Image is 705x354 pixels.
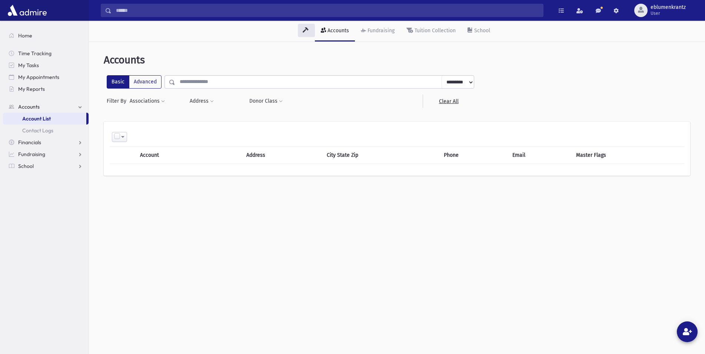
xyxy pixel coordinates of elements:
[3,59,89,71] a: My Tasks
[3,160,89,172] a: School
[22,115,51,122] span: Account List
[508,146,571,163] th: Email
[107,75,129,89] label: Basic
[3,125,89,136] a: Contact Logs
[18,50,51,57] span: Time Tracking
[3,136,89,148] a: Financials
[3,30,89,42] a: Home
[413,27,456,34] div: Tuition Collection
[3,83,89,95] a: My Reports
[18,62,39,69] span: My Tasks
[473,27,490,34] div: School
[322,146,439,163] th: City State Zip
[107,75,162,89] div: FilterModes
[315,21,355,42] a: Accounts
[366,27,395,34] div: Fundraising
[3,101,89,113] a: Accounts
[326,27,349,34] div: Accounts
[439,146,508,163] th: Phone
[462,21,496,42] a: School
[18,139,41,146] span: Financials
[242,146,322,163] th: Address
[3,47,89,59] a: Time Tracking
[3,71,89,83] a: My Appointments
[18,151,45,158] span: Fundraising
[651,4,686,10] span: eblumenkrantz
[189,95,214,108] button: Address
[129,95,165,108] button: Associations
[136,146,216,163] th: Account
[22,127,53,134] span: Contact Logs
[423,95,474,108] a: Clear All
[400,21,462,42] a: Tuition Collection
[18,74,59,80] span: My Appointments
[18,32,32,39] span: Home
[3,113,86,125] a: Account List
[18,103,40,110] span: Accounts
[18,86,45,92] span: My Reports
[112,4,543,17] input: Search
[104,54,145,66] span: Accounts
[651,10,686,16] span: User
[107,97,129,105] span: Filter By
[355,21,400,42] a: Fundraising
[249,95,283,108] button: Donor Class
[3,148,89,160] a: Fundraising
[129,75,162,89] label: Advanced
[18,163,34,169] span: School
[572,146,684,163] th: Master Flags
[6,3,49,18] img: AdmirePro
